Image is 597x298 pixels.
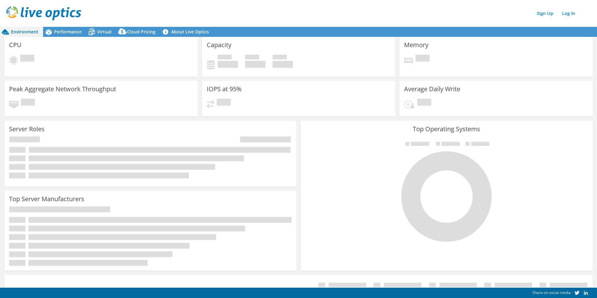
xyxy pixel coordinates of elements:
span: Pending [417,99,431,107]
h4: 0 GiB [245,61,265,68]
h3: IOPS at 95% [207,86,242,92]
span: Pending [20,55,34,63]
h4: 0 GiB [273,61,293,68]
h3: Top Operating Systems [305,126,588,132]
h3: Top Server Manufacturers [9,196,84,202]
a: Log In [559,9,578,18]
span: Cloud Pricing [127,29,155,35]
span: Environment [11,29,38,35]
span: Free [245,55,259,61]
span: Virtual [97,29,111,35]
a: About Live Optics [160,27,214,37]
span: Performance [54,29,81,35]
h3: Peak Aggregate Network Throughput [9,86,116,92]
h3: Server Roles [9,126,45,132]
h3: Capacity [207,42,231,48]
img: live_optics_svg.svg [6,6,81,20]
span: Used [218,55,232,61]
span: Total [273,55,287,61]
span: Pending [416,55,430,63]
h3: Memory [404,42,428,48]
span: Pending [21,99,35,107]
a: Sign Up [534,9,556,18]
h4: 0 GiB [218,61,238,68]
span: Share on social media [532,290,571,295]
h3: CPU [9,42,22,48]
span: Pending [217,99,231,107]
h3: Average Daily Write [404,86,460,92]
